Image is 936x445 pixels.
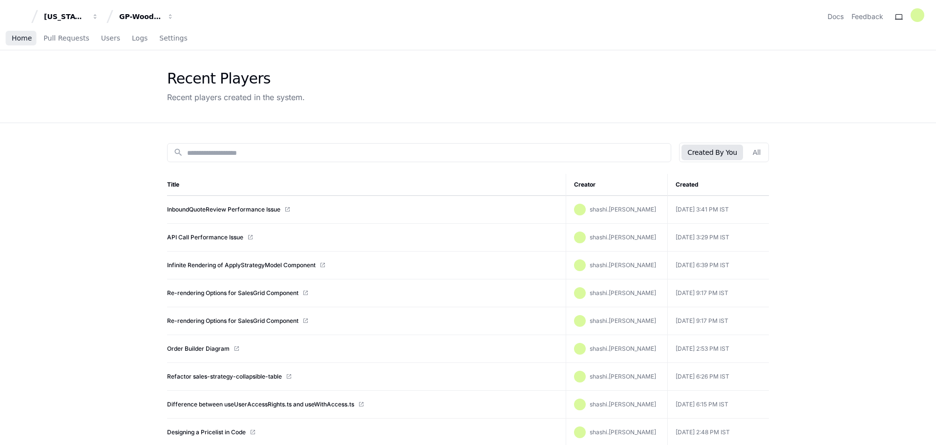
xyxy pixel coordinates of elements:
a: Order Builder Diagram [167,345,230,353]
button: Feedback [851,12,883,21]
button: [US_STATE] Pacific [40,8,103,25]
span: shashi.[PERSON_NAME] [590,206,656,213]
a: Home [12,27,32,50]
div: GP-WoodDuck 2.0 [119,12,161,21]
td: [DATE] 6:15 PM IST [667,391,769,419]
button: GP-WoodDuck 2.0 [115,8,178,25]
td: [DATE] 9:17 PM IST [667,279,769,307]
button: All [747,145,766,160]
a: Refactor sales-strategy-collapsible-table [167,373,282,381]
div: Recent players created in the system. [167,91,305,103]
span: shashi.[PERSON_NAME] [590,428,656,436]
th: Creator [566,174,667,196]
span: shashi.[PERSON_NAME] [590,261,656,269]
a: Difference between useUserAccessRights.ts and useWithAccess.ts [167,401,354,408]
button: Created By You [681,145,743,160]
td: [DATE] 3:41 PM IST [667,196,769,224]
td: [DATE] 3:29 PM IST [667,224,769,252]
span: Logs [132,35,148,41]
a: API Call Performance Issue [167,233,243,241]
span: Pull Requests [43,35,89,41]
th: Created [667,174,769,196]
th: Title [167,174,566,196]
span: shashi.[PERSON_NAME] [590,233,656,241]
span: shashi.[PERSON_NAME] [590,345,656,352]
a: Re-rendering Options for SalesGrid Component [167,289,298,297]
a: Users [101,27,120,50]
td: [DATE] 6:39 PM IST [667,252,769,279]
span: Settings [159,35,187,41]
td: [DATE] 6:26 PM IST [667,363,769,391]
td: [DATE] 9:17 PM IST [667,307,769,335]
a: Settings [159,27,187,50]
mat-icon: search [173,148,183,157]
span: shashi.[PERSON_NAME] [590,373,656,380]
a: Pull Requests [43,27,89,50]
a: Re-rendering Options for SalesGrid Component [167,317,298,325]
div: [US_STATE] Pacific [44,12,86,21]
a: Docs [828,12,844,21]
span: Users [101,35,120,41]
span: Home [12,35,32,41]
a: Infinite Rendering of ApplyStrategyModel Component [167,261,316,269]
td: [DATE] 2:53 PM IST [667,335,769,363]
span: shashi.[PERSON_NAME] [590,317,656,324]
a: InboundQuoteReview Performance Issue [167,206,280,213]
span: shashi.[PERSON_NAME] [590,289,656,297]
a: Logs [132,27,148,50]
div: Recent Players [167,70,305,87]
a: Designing a Pricelist in Code [167,428,246,436]
span: shashi.[PERSON_NAME] [590,401,656,408]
